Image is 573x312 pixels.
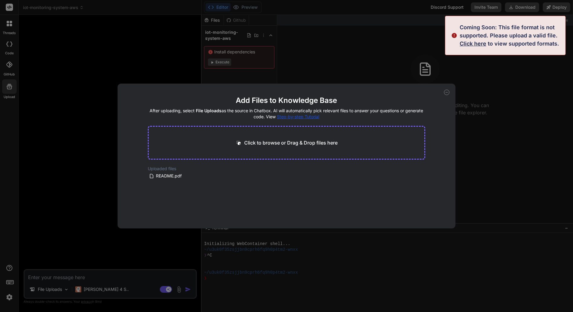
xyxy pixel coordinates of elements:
[244,139,338,146] p: Click to browse or Drag & Drop files here
[148,166,426,172] h2: Uploaded files
[460,23,562,48] div: Coming Soon: This file format is not supported. Please upload a valid file. to view supported for...
[460,40,486,47] span: Click here
[148,96,426,105] h2: Add Files to Knowledge Base
[148,108,426,120] h4: After uploading, select as the source in Chatbox. AI will automatically pick relevant files to an...
[155,172,182,180] span: README.pdf
[451,23,457,48] img: alert
[196,108,222,113] span: File Uploads
[277,114,319,119] span: Step-by-step Tutorial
